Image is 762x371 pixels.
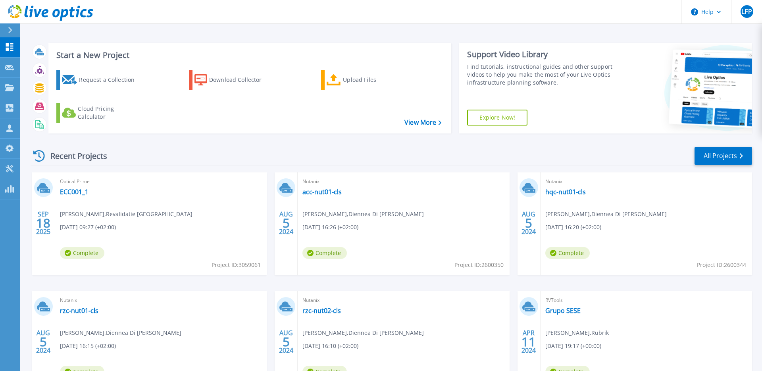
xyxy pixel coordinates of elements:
div: Request a Collection [79,72,142,88]
div: AUG 2024 [279,209,294,238]
span: 5 [283,338,290,345]
span: LFP [741,8,752,15]
a: All Projects [695,147,752,165]
a: rzc-nut02-cls [302,307,341,315]
a: Download Collector [189,70,277,90]
a: rzc-nut01-cls [60,307,98,315]
div: AUG 2024 [36,327,51,356]
a: acc-nut01-cls [302,188,342,196]
a: Grupo SESE [545,307,581,315]
h3: Start a New Project [56,51,441,60]
a: Upload Files [321,70,410,90]
span: Nutanix [60,296,262,305]
span: [DATE] 16:10 (+02:00) [302,342,358,350]
span: 5 [525,220,532,226]
a: ECC001_1 [60,188,89,196]
span: [PERSON_NAME] , Rubrik [545,328,609,337]
span: Project ID: 3059061 [212,261,261,269]
span: [DATE] 09:27 (+02:00) [60,223,116,232]
div: Upload Files [343,72,406,88]
div: Download Collector [209,72,273,88]
span: [PERSON_NAME] , Diennea Di [PERSON_NAME] [545,210,667,218]
span: Nutanix [545,177,747,186]
div: Find tutorials, instructional guides and other support videos to help you make the most of your L... [467,63,616,87]
span: [DATE] 16:26 (+02:00) [302,223,358,232]
span: Nutanix [302,296,504,305]
span: 18 [36,220,50,226]
span: [PERSON_NAME] , Revalidatie [GEOGRAPHIC_DATA] [60,210,192,218]
span: [PERSON_NAME] , Diennea Di [PERSON_NAME] [302,210,424,218]
div: Cloud Pricing Calculator [78,105,141,121]
span: Nutanix [302,177,504,186]
span: Project ID: 2600344 [697,261,746,269]
a: View More [404,119,441,126]
div: SEP 2025 [36,209,51,238]
span: 11 [521,338,536,345]
span: RVTools [545,296,747,305]
div: APR 2024 [521,327,536,356]
span: Complete [545,247,590,259]
span: Complete [60,247,104,259]
span: [DATE] 16:20 (+02:00) [545,223,601,232]
div: AUG 2024 [521,209,536,238]
span: Optical Prime [60,177,262,186]
a: hqc-nut01-cls [545,188,586,196]
div: Support Video Library [467,49,616,60]
span: 5 [283,220,290,226]
span: [PERSON_NAME] , Diennea Di [PERSON_NAME] [60,328,181,337]
span: Complete [302,247,347,259]
span: 5 [40,338,47,345]
span: [DATE] 16:15 (+02:00) [60,342,116,350]
span: [DATE] 19:17 (+00:00) [545,342,601,350]
span: [PERSON_NAME] , Diennea Di [PERSON_NAME] [302,328,424,337]
a: Explore Now! [467,110,527,126]
a: Cloud Pricing Calculator [56,103,145,123]
a: Request a Collection [56,70,145,90]
span: Project ID: 2600350 [454,261,504,269]
div: AUG 2024 [279,327,294,356]
div: Recent Projects [31,146,118,166]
